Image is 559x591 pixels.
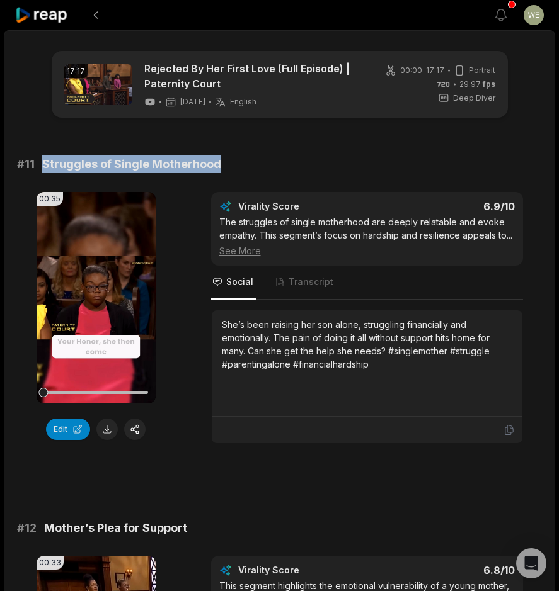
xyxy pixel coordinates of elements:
[379,564,515,577] div: 6.8 /10
[453,93,495,104] span: Deep Diver
[180,97,205,107] span: [DATE]
[42,155,221,173] span: Struggles of Single Motherhood
[289,276,333,288] span: Transcript
[516,548,546,578] div: Open Intercom Messenger
[46,419,90,440] button: Edit
[469,65,495,76] span: Portrait
[238,564,374,577] div: Virality Score
[219,244,515,257] div: See More
[37,192,156,403] video: Your browser does not support mp4 format.
[230,97,256,107] span: English
[238,200,374,213] div: Virality Score
[144,61,362,91] a: Rejected By Her First Love (Full Episode) | Paternity Court
[17,519,37,537] span: # 12
[483,79,495,89] span: fps
[44,519,187,537] span: Mother’s Plea for Support
[17,155,35,173] span: # 11
[459,79,495,90] span: 29.97
[226,276,253,288] span: Social
[211,266,523,300] nav: Tabs
[400,65,444,76] span: 00:00 - 17:17
[222,318,512,371] div: She’s been raising her son alone, struggling financially and emotionally. The pain of doing it al...
[379,200,515,213] div: 6.9 /10
[219,215,515,257] div: The struggles of single motherhood are deeply relatable and evoke empathy. This segment’s focus o...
